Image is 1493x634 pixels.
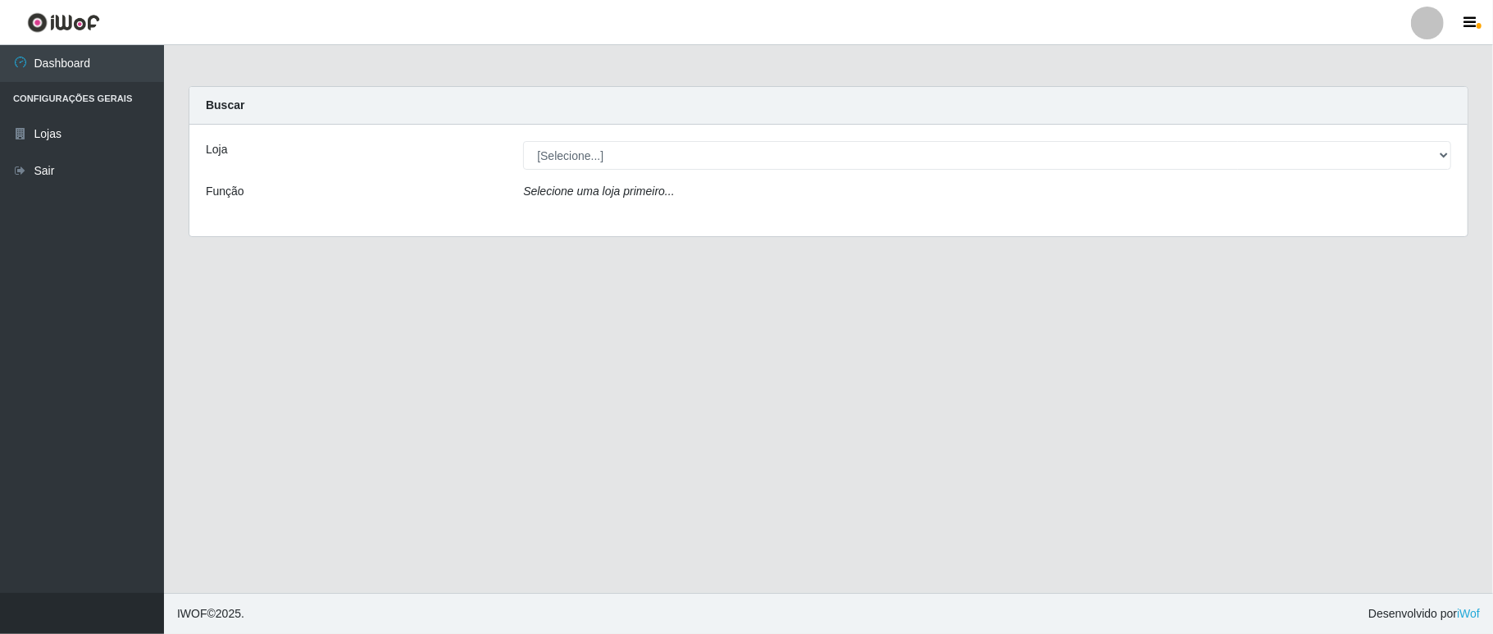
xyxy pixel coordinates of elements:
[177,607,207,620] span: IWOF
[206,141,227,158] label: Loja
[523,185,674,198] i: Selecione uma loja primeiro...
[206,183,244,200] label: Função
[1368,605,1480,623] span: Desenvolvido por
[27,12,100,33] img: CoreUI Logo
[1457,607,1480,620] a: iWof
[206,98,244,112] strong: Buscar
[177,605,244,623] span: © 2025 .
